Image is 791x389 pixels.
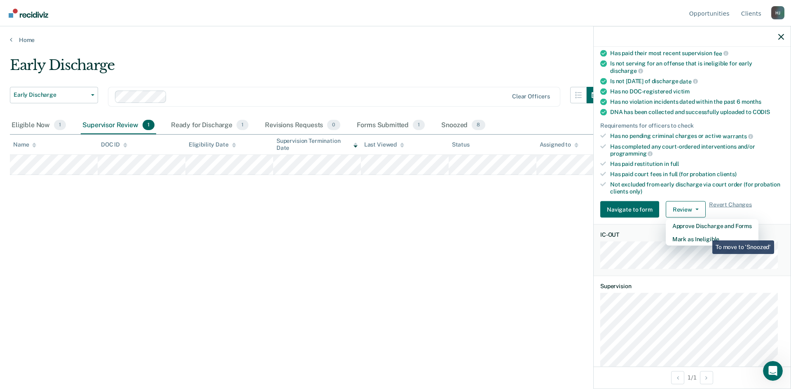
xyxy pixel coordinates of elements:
div: Status [452,141,470,148]
button: Profile dropdown button [771,6,784,19]
img: Recidiviz [9,9,48,18]
div: Early Discharge [10,57,603,80]
button: Review [666,201,706,218]
span: discharge [610,67,643,74]
span: clients) [717,170,737,177]
span: Revert Changes [709,201,752,218]
div: Has no DOC-registered [610,88,784,95]
div: Has no pending criminal charges or active [610,133,784,140]
div: Supervisor Review [81,116,156,135]
div: Name [13,141,36,148]
span: date [679,78,697,84]
span: only) [630,188,642,194]
div: Clear officers [512,93,550,100]
div: Not excluded from early discharge via court order (for probation clients [610,181,784,195]
button: Previous Opportunity [671,371,684,384]
div: Has no violation incidents dated within the past 6 [610,98,784,105]
span: victim [673,88,690,95]
button: Mark as Ineligible [666,233,758,246]
div: Assigned to [540,141,578,148]
div: Snoozed [440,116,487,135]
span: 1 [413,120,425,130]
dt: IC-OUT [600,231,784,238]
div: Last Viewed [364,141,404,148]
div: Supervision Termination Date [276,137,358,151]
span: months [742,98,761,105]
span: Early Discharge [14,91,88,98]
div: Forms Submitted [355,116,427,135]
span: CODIS [753,109,770,115]
span: 0 [327,120,340,130]
button: Approve Discharge and Forms [666,219,758,233]
span: programming [610,150,653,157]
div: 1 / 1 [594,366,791,388]
div: Has paid their most recent supervision [610,49,784,57]
dt: Supervision [600,283,784,290]
a: Navigate to form link [600,201,662,218]
button: Navigate to form [600,201,659,218]
a: Home [10,36,781,44]
div: Revisions Requests [263,116,342,135]
iframe: Intercom live chat [763,361,783,381]
span: 8 [472,120,485,130]
div: Requirements for officers to check [600,122,784,129]
div: Dropdown Menu [666,219,758,246]
div: Eligibility Date [189,141,236,148]
span: warrants [723,133,753,139]
div: Has completed any court-ordered interventions and/or [610,143,784,157]
span: 1 [236,120,248,130]
div: DOC ID [101,141,127,148]
div: H J [771,6,784,19]
span: full [670,161,679,167]
div: Eligible Now [10,116,68,135]
button: Next Opportunity [700,371,713,384]
span: fee [714,50,728,56]
div: Is not [DATE] of discharge [610,77,784,85]
div: Has paid court fees in full (for probation [610,170,784,177]
span: 1 [143,120,154,130]
div: DNA has been collected and successfully uploaded to [610,109,784,116]
span: 1 [54,120,66,130]
div: Has paid restitution in [610,161,784,168]
div: Ready for Discharge [169,116,250,135]
div: Is not serving for an offense that is ineligible for early [610,60,784,74]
